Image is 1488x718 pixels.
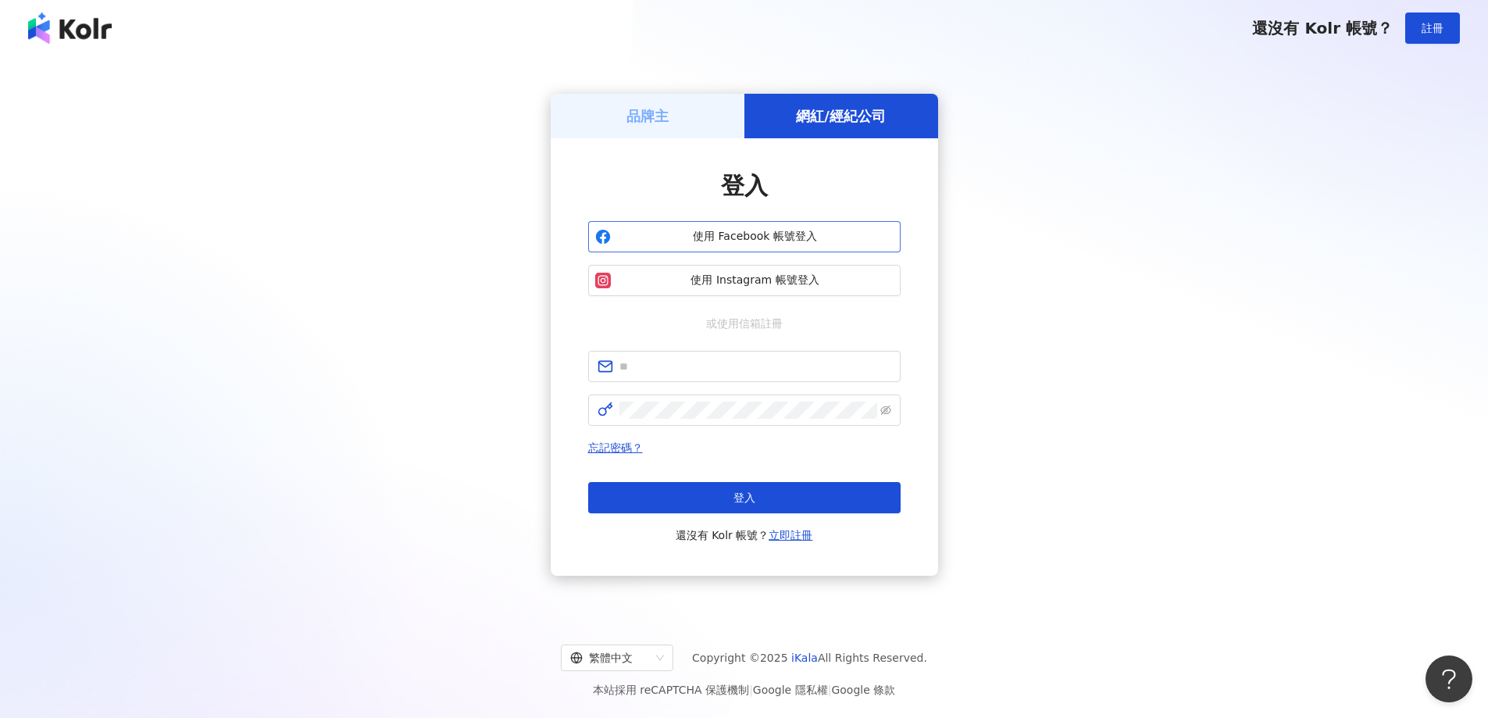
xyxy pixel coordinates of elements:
[626,106,669,126] h5: 品牌主
[1422,22,1443,34] span: 註冊
[796,106,886,126] h5: 網紅/經紀公司
[588,221,901,252] button: 使用 Facebook 帳號登入
[733,491,755,504] span: 登入
[588,441,643,454] a: 忘記密碼？
[676,526,813,545] span: 還沒有 Kolr 帳號？
[828,684,832,696] span: |
[692,648,927,667] span: Copyright © 2025 All Rights Reserved.
[593,680,895,699] span: 本站採用 reCAPTCHA 保護機制
[791,652,818,664] a: iKala
[617,229,894,245] span: 使用 Facebook 帳號登入
[831,684,895,696] a: Google 條款
[1426,655,1472,702] iframe: Help Scout Beacon - Open
[588,265,901,296] button: 使用 Instagram 帳號登入
[1252,19,1393,38] span: 還沒有 Kolr 帳號？
[880,405,891,416] span: eye-invisible
[769,529,812,541] a: 立即註冊
[721,172,768,199] span: 登入
[570,645,650,670] div: 繁體中文
[753,684,828,696] a: Google 隱私權
[588,482,901,513] button: 登入
[695,315,794,332] span: 或使用信箱註冊
[749,684,753,696] span: |
[28,13,112,44] img: logo
[617,273,894,288] span: 使用 Instagram 帳號登入
[1405,13,1460,44] button: 註冊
